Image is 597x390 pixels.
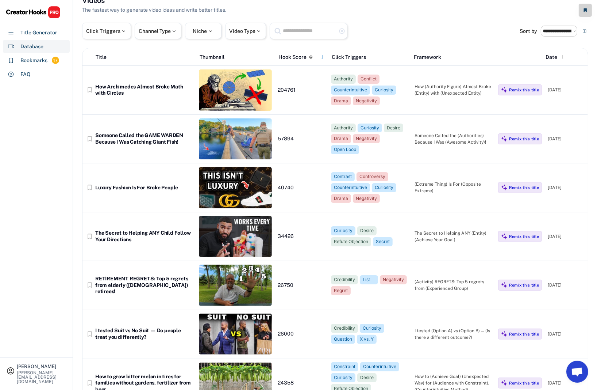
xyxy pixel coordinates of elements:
div: Remix this title [509,332,539,337]
button: bookmark_border [86,86,93,94]
div: Counterintuitive [334,185,367,191]
div: Sort by [520,29,537,34]
button: bookmark_border [86,233,93,240]
div: Remix this title [509,380,539,386]
div: Remix this title [509,234,539,239]
div: [DATE] [548,136,584,142]
div: [DATE] [548,87,584,93]
div: Question [334,336,352,342]
div: Authority [334,125,353,131]
div: Drama [334,136,348,142]
div: Authority [334,76,353,82]
div: Bookmarks [20,57,47,64]
img: MagicMajor%20%28Purple%29.svg [501,87,508,93]
div: Curiosity [363,325,381,332]
div: 26000 [278,331,325,337]
button: bookmark_border [86,330,93,338]
div: [DATE] [548,282,584,288]
div: 40740 [278,185,325,191]
div: Curiosity [334,228,353,234]
img: CHPRO%20Logo.svg [6,6,61,19]
div: Curiosity [361,125,379,131]
div: 57894 [278,136,325,142]
img: RpNfMFNz2VM-0f64f0ef-0278-469e-9a2f-d9a38d947630.jpeg [199,118,272,160]
div: X vs. Y [360,336,374,342]
div: Title [96,53,107,61]
div: Credibility [334,277,355,283]
button: highlight_remove [339,28,345,34]
div: Curiosity [334,375,353,381]
div: Someone Called the GAME WARDEN Because I Was Catching Giant Fish! [95,132,193,145]
div: Open Loop [334,147,356,153]
div: Remix this title [509,136,539,141]
div: Database [20,43,43,50]
div: Controversy [359,174,385,180]
div: Drama [334,196,348,202]
img: FGDB22dpmwk-23d8318d-3ba0-4a59-8e0c-dafd0b92d7b3.jpeg [199,167,272,208]
div: 26750 [278,282,325,289]
img: MagicMajor%20%28Purple%29.svg [501,331,508,337]
img: MagicMajor%20%28Purple%29.svg [501,380,508,386]
div: Negativity [356,136,377,142]
div: [DATE] [548,184,584,191]
div: Niche [193,29,214,34]
div: [PERSON_NAME] [17,364,66,369]
div: Refute Objection [334,239,368,245]
div: Negativity [356,196,377,202]
div: Luxury Fashion Is For Broke People [95,185,193,191]
div: Constraint [334,364,355,370]
div: How Archimedes Almost Broke Math with Circles [95,84,193,96]
div: The fastest way to generate video ideas and write better titles. [82,6,226,14]
div: The Secret to Helping ANY (Entity) (Achieve Your Goal) [415,230,492,243]
div: Regret [334,288,348,294]
img: MagicMajor%20%28Purple%29.svg [501,136,508,142]
div: Curiosity [375,87,393,93]
div: RETIREMENT REGRETS: Top 5 regrets from elderly ([DEMOGRAPHIC_DATA]) retirees! [95,276,193,295]
img: MagicMajor%20%28Purple%29.svg [501,282,508,288]
div: 34426 [278,233,325,240]
div: [DATE] [548,380,584,386]
button: bookmark_border [86,184,93,191]
div: Framework [414,53,490,61]
img: MagicMajor%20%28Purple%29.svg [501,184,508,191]
img: XfeuCfOUuXg-1fdc89e1-4c7d-482b-b93a-8a0460dc763a.jpeg [199,69,272,111]
div: Negativity [356,98,377,104]
button: bookmark_border [86,379,93,387]
div: Remix this title [509,185,539,190]
button: bookmark_border [86,135,93,143]
img: thumbnail.jpeg [199,216,272,257]
div: List [363,277,375,283]
a: Open chat [566,361,588,383]
text: bookmark_border [86,281,93,289]
div: [PERSON_NAME][EMAIL_ADDRESS][DOMAIN_NAME] [17,371,66,384]
img: thumbnail_mNUSJ3juAbA.jpg [199,265,272,306]
div: Negativity [383,277,404,283]
div: Remix this title [509,87,539,92]
div: FAQ [20,71,31,78]
div: Contrast [334,174,352,180]
div: How (Authority Figure) Almost Broke (Entity) with (Unexpected Entity) [415,83,492,96]
div: (Extreme Thing) Is For (Opposite Extreme) [415,181,492,194]
div: Hook Score [278,53,307,61]
img: Screenshot%202025-04-06%20at%2010.37.45%20PM.png [199,314,272,355]
img: MagicMajor%20%28Purple%29.svg [501,233,508,240]
div: Desire [360,375,374,381]
div: Credibility [334,325,355,332]
div: [DATE] [548,331,584,337]
div: Click Triggers [86,29,127,34]
div: 24358 [278,380,325,386]
div: I tested (Option A) vs (Option B) — (Is there a different outcome?) [415,327,492,341]
div: Counterintuitive [363,364,396,370]
div: Title Generator [20,29,57,37]
div: Click Triggers [332,53,408,61]
div: 204761 [278,87,325,94]
div: Desire [360,228,374,234]
div: Desire [387,125,400,131]
div: Date [546,53,557,61]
